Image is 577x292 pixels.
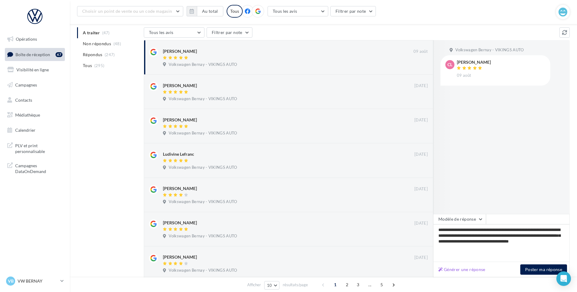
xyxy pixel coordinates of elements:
span: Calendrier [15,127,35,133]
span: 1 [330,280,340,290]
span: Répondus [83,52,103,58]
span: Médiathèque [15,112,40,117]
div: [PERSON_NAME] [163,254,197,260]
span: [DATE] [414,255,428,260]
span: Visibilité en ligne [16,67,49,72]
button: Ignorer [408,199,428,207]
a: Opérations [4,33,66,46]
span: [DATE] [414,83,428,89]
span: Volkswagen Bernay - VIKINGS AUTO [169,96,237,102]
span: Volkswagen Bernay - VIKINGS AUTO [169,165,237,170]
span: 09 août [457,73,471,78]
button: Choisir un point de vente ou un code magasin [77,6,183,16]
button: Ignorer [408,233,428,241]
span: [DATE] [414,152,428,157]
a: Médiathèque [4,109,66,121]
button: Ignorer [408,61,428,70]
span: (247) [105,52,115,57]
span: Campagnes [15,82,37,87]
span: [DATE] [414,221,428,226]
span: Volkswagen Bernay - VIKINGS AUTO [455,47,524,53]
span: résultats/page [283,282,308,288]
span: Choisir un point de vente ou un code magasin [82,8,172,14]
span: Opérations [16,36,37,42]
a: Calendrier [4,124,66,137]
span: Volkswagen Bernay - VIKINGS AUTO [169,199,237,205]
button: Tous les avis [268,6,328,16]
span: Volkswagen Bernay - VIKINGS AUTO [169,131,237,136]
button: Ignorer [408,164,428,173]
span: [DATE] [414,117,428,123]
div: Tous [227,5,243,18]
p: VW BERNAY [18,278,58,284]
span: Afficher [247,282,261,288]
a: Campagnes DataOnDemand [4,159,66,177]
div: Ludivine Lefranc [163,151,194,157]
button: 10 [264,281,280,290]
span: Tous les avis [273,8,297,14]
span: Campagnes DataOnDemand [15,161,62,175]
span: 10 [267,283,272,288]
span: CL [447,62,452,68]
button: Poster ma réponse [520,264,567,275]
span: 2 [342,280,352,290]
button: Ignorer [408,130,428,138]
span: Contacts [15,97,32,102]
button: Générer une réponse [436,266,488,273]
span: VB [8,278,14,284]
button: Tous les avis [144,27,204,38]
button: Au total [197,6,223,16]
a: Contacts [4,94,66,107]
a: Boîte de réception47 [4,48,66,61]
span: (48) [113,41,121,46]
div: [PERSON_NAME] [457,60,491,64]
span: Tous [83,63,92,69]
div: [PERSON_NAME] [163,220,197,226]
span: Volkswagen Bernay - VIKINGS AUTO [169,233,237,239]
span: Volkswagen Bernay - VIKINGS AUTO [169,268,237,273]
div: [PERSON_NAME] [163,48,197,54]
span: ... [365,280,375,290]
span: Volkswagen Bernay - VIKINGS AUTO [169,62,237,67]
span: Tous les avis [149,30,174,35]
button: Au total [187,6,223,16]
a: Campagnes [4,79,66,91]
span: PLV et print personnalisable [15,141,62,154]
div: Open Intercom Messenger [556,271,571,286]
span: 5 [377,280,386,290]
button: Filtrer par note [330,6,376,16]
div: 47 [56,52,62,57]
span: Non répondus [83,41,111,47]
button: Ignorer [408,95,428,104]
span: 3 [353,280,363,290]
span: 09 août [413,49,428,54]
button: Ignorer [408,276,428,284]
button: Modèle de réponse [433,214,486,224]
span: [DATE] [414,186,428,192]
div: Accueil agréable ! [163,277,388,283]
a: Visibilité en ligne [4,63,66,76]
div: [PERSON_NAME] [163,185,197,192]
a: PLV et print personnalisable [4,139,66,157]
div: [PERSON_NAME] [163,117,197,123]
span: (295) [94,63,105,68]
a: VB VW BERNAY [5,275,65,287]
button: Filtrer par note [207,27,252,38]
div: [PERSON_NAME] [163,83,197,89]
span: Boîte de réception [15,52,50,57]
